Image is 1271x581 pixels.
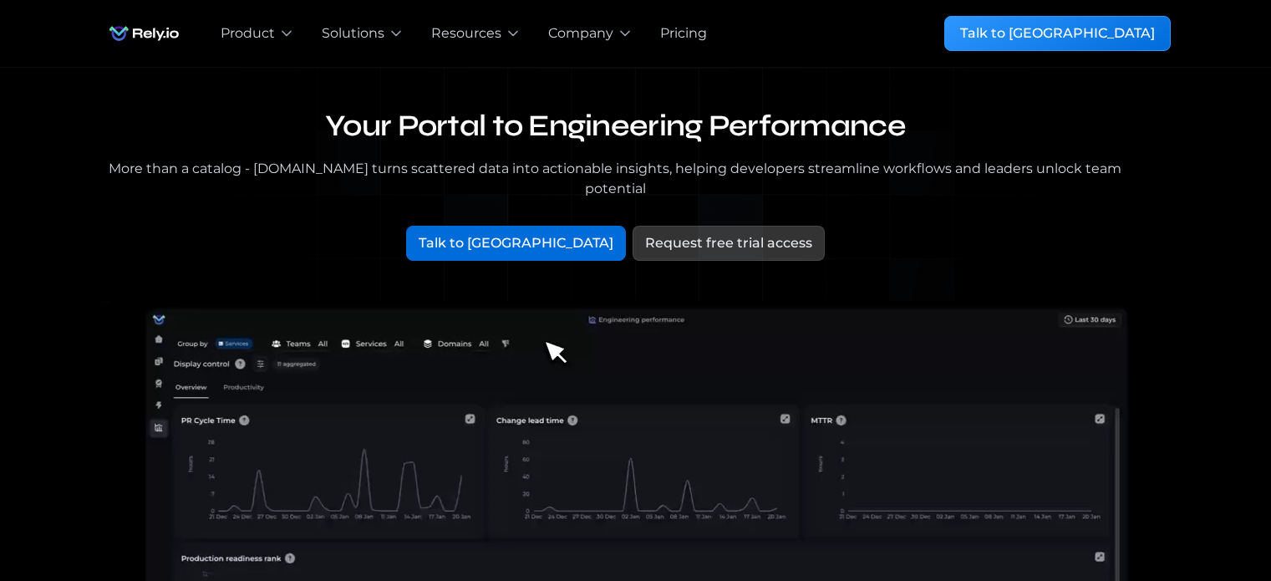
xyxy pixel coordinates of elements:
div: Talk to [GEOGRAPHIC_DATA] [419,233,613,253]
div: More than a catalog - [DOMAIN_NAME] turns scattered data into actionable insights, helping develo... [101,159,1131,199]
div: Product [221,23,275,43]
img: Rely.io logo [101,17,187,50]
h1: Your Portal to Engineering Performance [101,108,1131,145]
a: Talk to [GEOGRAPHIC_DATA] [944,16,1171,51]
a: Request free trial access [633,226,825,261]
div: Company [548,23,613,43]
div: Solutions [322,23,384,43]
a: Pricing [660,23,707,43]
div: Request free trial access [645,233,812,253]
div: Talk to [GEOGRAPHIC_DATA] [960,23,1155,43]
div: Resources [431,23,501,43]
a: Talk to [GEOGRAPHIC_DATA] [406,226,626,261]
